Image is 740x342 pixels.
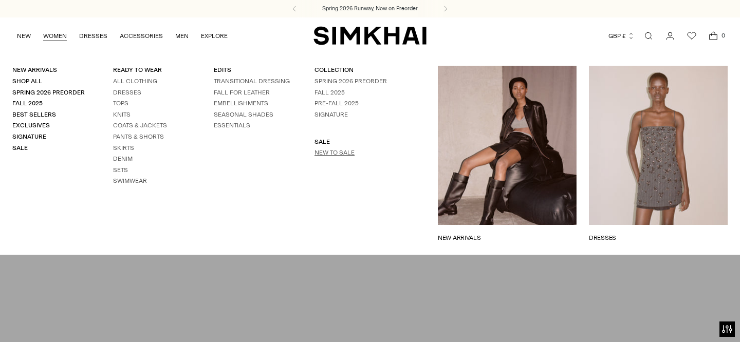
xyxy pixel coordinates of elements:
[638,26,659,46] a: Open search modal
[681,26,702,46] a: Wishlist
[201,25,228,47] a: EXPLORE
[79,25,107,47] a: DRESSES
[703,26,724,46] a: Open cart modal
[322,5,418,13] a: Spring 2026 Runway, Now on Preorder
[718,31,728,40] span: 0
[17,25,31,47] a: NEW
[120,25,163,47] a: ACCESSORIES
[43,25,67,47] a: WOMEN
[608,25,635,47] button: GBP £
[313,26,427,46] a: SIMKHAI
[660,26,680,46] a: Go to the account page
[175,25,189,47] a: MEN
